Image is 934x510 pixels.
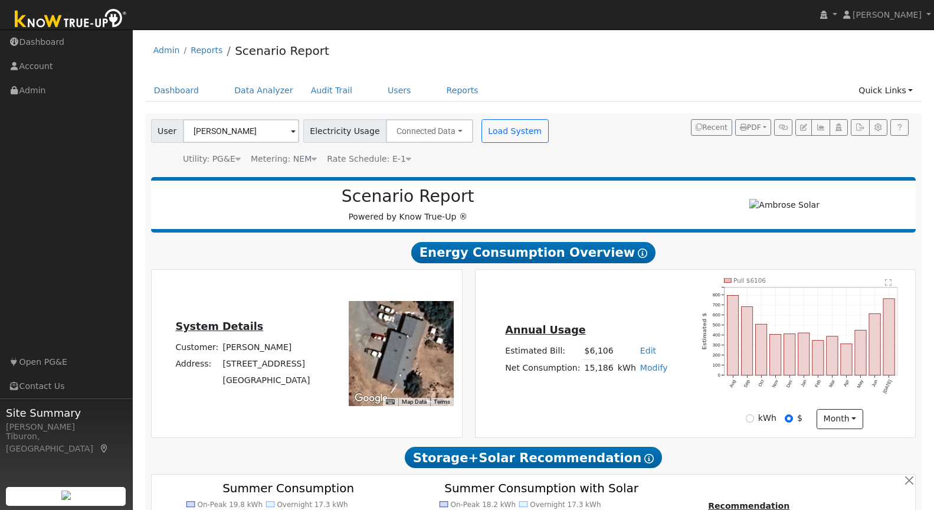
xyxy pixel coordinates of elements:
[883,379,893,394] text: [DATE]
[795,119,812,136] button: Edit User
[434,398,450,405] a: Terms
[352,391,391,406] img: Google
[481,119,549,143] button: Load System
[856,379,864,389] text: May
[405,447,662,468] span: Storage+Solar Recommendation
[749,199,820,211] img: Ambrose Solar
[438,80,487,102] a: Reports
[530,501,601,509] text: Overnight 17.3 kWh
[222,482,354,496] text: Summer Consumption
[797,412,802,424] label: $
[173,339,221,355] td: Customer:
[175,321,263,332] u: System Details
[379,80,420,102] a: Users
[503,343,582,360] td: Estimated Bill:
[221,372,312,388] td: [GEOGRAPHIC_DATA]
[817,409,863,429] button: month
[830,119,848,136] button: Login As
[582,359,615,377] td: 15,186
[615,359,638,377] td: kWh
[99,444,110,453] a: Map
[851,119,869,136] button: Export Interval Data
[827,336,838,375] rect: onclick=""
[701,313,707,349] text: Estimated $
[853,10,922,19] span: [PERSON_NAME]
[173,355,221,372] td: Address:
[843,379,850,388] text: Apr
[221,339,312,355] td: [PERSON_NAME]
[742,307,753,375] rect: onclick=""
[785,414,793,423] input: $
[191,45,222,55] a: Reports
[871,379,879,388] text: Jun
[6,430,126,455] div: Tiburon, [GEOGRAPHIC_DATA]
[729,379,737,388] text: Aug
[756,324,767,375] rect: onclick=""
[784,334,795,375] rect: onclick=""
[197,501,263,509] text: On-Peak 19.8 kWh
[771,379,779,388] text: Nov
[713,302,720,308] text: 700
[450,501,516,509] text: On-Peak 18.2 kWh
[386,398,394,406] button: Keyboard shortcuts
[735,119,771,136] button: PDF
[812,341,824,375] rect: onclick=""
[61,491,71,500] img: retrieve
[850,80,922,102] a: Quick Links
[503,359,582,377] td: Net Consumption:
[638,249,647,258] i: Show Help
[814,379,822,388] text: Feb
[153,45,180,55] a: Admin
[713,312,720,318] text: 600
[828,379,837,388] text: Mar
[713,322,720,328] text: 500
[743,379,751,388] text: Sep
[869,119,887,136] button: Settings
[841,344,852,375] rect: onclick=""
[352,391,391,406] a: Open this area in Google Maps (opens a new window)
[183,153,241,165] div: Utility: PG&E
[856,330,867,375] rect: onclick=""
[151,119,183,143] span: User
[727,295,739,375] rect: onclick=""
[644,454,654,463] i: Show Help
[774,119,792,136] button: Generate Report Link
[870,314,881,375] rect: onclick=""
[582,343,615,360] td: $6,106
[9,6,133,33] img: Know True-Up
[303,119,386,143] span: Electricity Usage
[145,80,208,102] a: Dashboard
[746,414,754,423] input: kWh
[713,363,720,368] text: 100
[640,346,656,355] a: Edit
[713,332,720,338] text: 400
[740,123,761,132] span: PDF
[886,279,892,286] text: 
[811,119,830,136] button: Multi-Series Graph
[758,412,776,424] label: kWh
[221,355,312,372] td: [STREET_ADDRESS]
[225,80,302,102] a: Data Analyzer
[251,153,317,165] div: Metering: NEM
[798,333,810,375] rect: onclick=""
[157,187,659,223] div: Powered by Know True-Up ®
[785,379,794,388] text: Dec
[770,335,781,375] rect: onclick=""
[713,292,720,297] text: 800
[302,80,361,102] a: Audit Trail
[884,299,895,375] rect: onclick=""
[890,119,909,136] a: Help Link
[713,342,720,348] text: 300
[6,405,126,421] span: Site Summary
[235,44,329,58] a: Scenario Report
[758,378,766,387] text: Oct
[718,373,720,378] text: 0
[713,352,720,358] text: 200
[691,119,732,136] button: Recent
[411,242,656,263] span: Energy Consumption Overview
[800,379,808,388] text: Jan
[163,187,653,207] h2: Scenario Report
[640,363,668,372] a: Modify
[505,324,585,336] u: Annual Usage
[733,277,766,284] text: Pull $6106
